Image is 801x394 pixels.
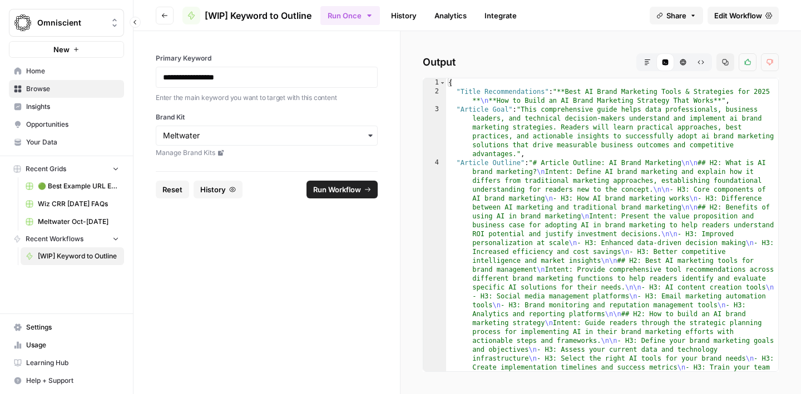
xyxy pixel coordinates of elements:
[26,84,119,94] span: Browse
[26,137,119,147] span: Your Data
[384,7,423,24] a: History
[9,9,124,37] button: Workspace: Omniscient
[13,13,33,33] img: Omniscient Logo
[200,184,226,195] span: History
[26,66,119,76] span: Home
[306,181,378,198] button: Run Workflow
[9,372,124,390] button: Help + Support
[38,217,119,227] span: Meltwater Oct-[DATE]
[9,41,124,58] button: New
[38,251,119,261] span: [WIP] Keyword to Outline
[26,102,119,112] span: Insights
[9,354,124,372] a: Learning Hub
[26,376,119,386] span: Help + Support
[21,247,124,265] a: [WIP] Keyword to Outline
[478,7,523,24] a: Integrate
[9,336,124,354] a: Usage
[423,53,779,71] h2: Output
[156,92,378,103] p: Enter the main keyword you want to target with this content
[182,7,311,24] a: [WIP] Keyword to Outline
[26,358,119,368] span: Learning Hub
[21,213,124,231] a: Meltwater Oct-[DATE]
[156,148,378,158] a: Manage Brand Kits
[156,112,378,122] label: Brand Kit
[9,62,124,80] a: Home
[320,6,380,25] button: Run Once
[714,10,762,21] span: Edit Workflow
[650,7,703,24] button: Share
[21,177,124,195] a: 🟢 Best Example URL Extractor Grid (4)
[37,17,105,28] span: Omniscient
[194,181,243,198] button: History
[26,340,119,350] span: Usage
[156,53,378,63] label: Primary Keyword
[26,322,119,332] span: Settings
[9,231,124,247] button: Recent Workflows
[162,184,182,195] span: Reset
[38,199,119,209] span: Wiz CRR [DATE] FAQs
[666,10,686,21] span: Share
[428,7,473,24] a: Analytics
[313,184,361,195] span: Run Workflow
[423,87,446,105] div: 2
[53,44,70,55] span: New
[26,234,83,244] span: Recent Workflows
[9,161,124,177] button: Recent Grids
[205,9,311,22] span: [WIP] Keyword to Outline
[439,78,446,87] span: Toggle code folding, rows 1 through 6
[26,119,119,129] span: Opportunities
[9,133,124,151] a: Your Data
[423,78,446,87] div: 1
[423,105,446,158] div: 3
[21,195,124,213] a: Wiz CRR [DATE] FAQs
[163,130,370,141] input: Meltwater
[26,164,66,174] span: Recent Grids
[708,7,779,24] a: Edit Workflow
[156,181,189,198] button: Reset
[9,116,124,133] a: Opportunities
[9,80,124,98] a: Browse
[9,98,124,116] a: Insights
[38,181,119,191] span: 🟢 Best Example URL Extractor Grid (4)
[9,318,124,336] a: Settings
